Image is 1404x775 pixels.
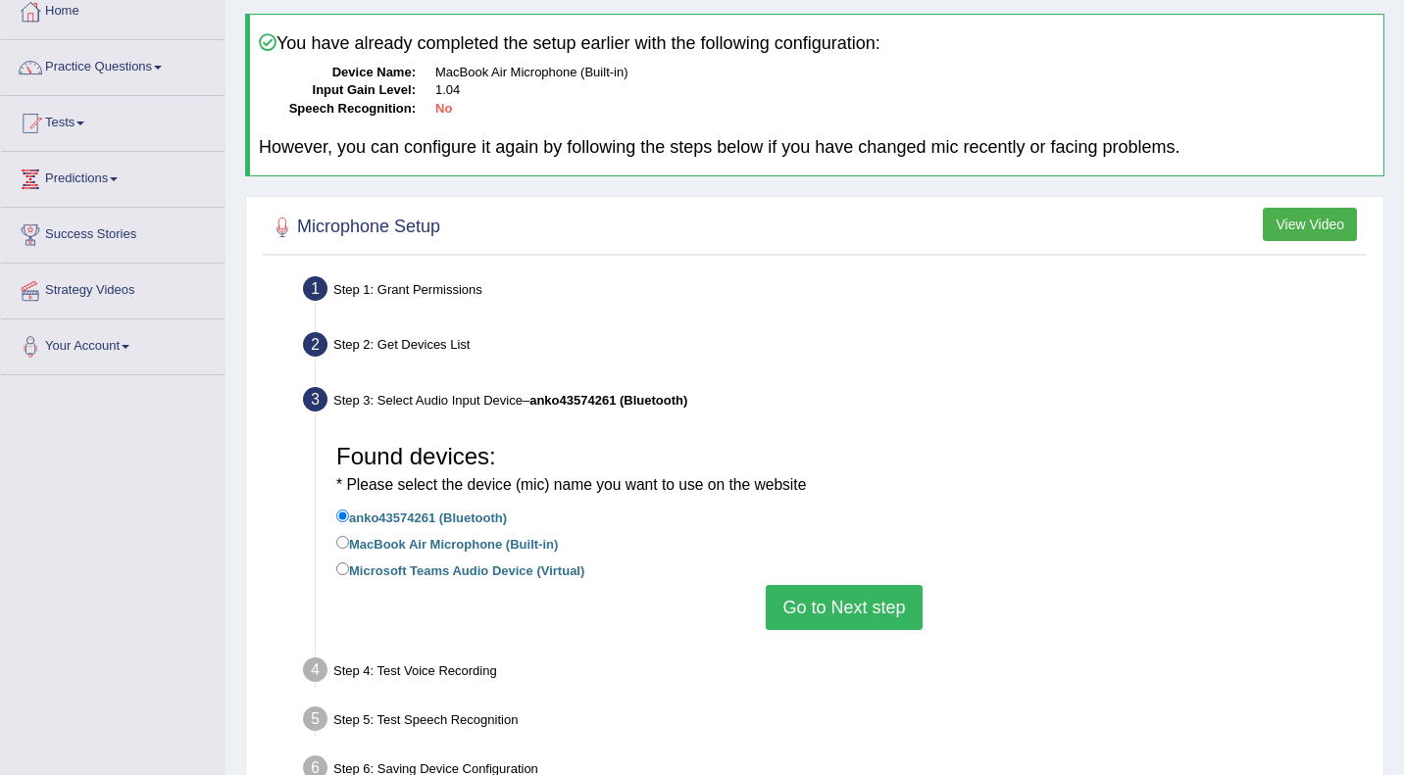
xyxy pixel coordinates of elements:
a: Tests [1,96,225,145]
a: Predictions [1,152,225,201]
label: MacBook Air Microphone (Built-in) [336,532,558,554]
div: Step 1: Grant Permissions [294,270,1375,314]
small: * Please select the device (mic) name you want to use on the website [336,476,806,493]
input: Microsoft Teams Audio Device (Virtual) [336,562,349,575]
h4: You have already completed the setup earlier with the following configuration: [259,33,1375,54]
button: View Video [1263,208,1357,241]
label: anko43574261 (Bluetooth) [336,506,507,527]
input: anko43574261 (Bluetooth) [336,509,349,522]
dt: Input Gain Level: [259,81,416,100]
label: Microsoft Teams Audio Device (Virtual) [336,558,584,580]
a: Practice Questions [1,40,225,89]
div: Step 2: Get Devices List [294,326,1375,369]
div: Step 5: Test Speech Recognition [294,701,1375,744]
div: Step 3: Select Audio Input Device [294,381,1375,424]
dt: Speech Recognition: [259,100,416,119]
dd: 1.04 [435,81,1375,100]
a: Success Stories [1,208,225,257]
b: No [435,101,452,116]
span: – [523,393,687,408]
dd: MacBook Air Microphone (Built-in) [435,64,1375,82]
b: anko43574261 (Bluetooth) [529,393,687,408]
dt: Device Name: [259,64,416,82]
h4: However, you can configure it again by following the steps below if you have changed mic recently... [259,138,1375,158]
a: Your Account [1,319,225,368]
input: MacBook Air Microphone (Built-in) [336,536,349,549]
button: Go to Next step [766,585,922,630]
div: Step 4: Test Voice Recording [294,652,1375,695]
h3: Found devices: [336,444,1352,496]
h2: Microphone Setup [268,213,440,242]
a: Strategy Videos [1,264,225,313]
